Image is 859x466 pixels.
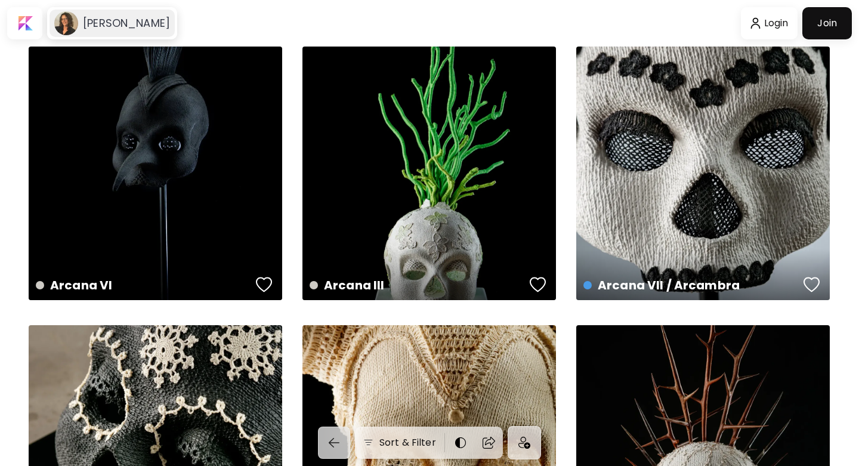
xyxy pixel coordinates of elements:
[801,273,823,297] button: favorites
[583,276,799,294] h4: Arcana VII / Arcambra
[318,427,355,459] a: back
[253,273,276,297] button: favorites
[576,47,830,300] a: Arcana VII / Arcambrafavoriteshttps://cdn.kaleido.art/CDN/Artwork/27047/Primary/medium.webp?updat...
[318,427,350,459] button: back
[36,276,252,294] h4: Arcana VI
[83,16,170,30] h6: [PERSON_NAME]
[302,47,556,300] a: Arcana IIIfavoriteshttps://cdn.kaleido.art/CDN/Artwork/171473/Primary/medium.webp?updated=760818
[327,436,341,450] img: back
[379,436,436,450] h6: Sort & Filter
[527,273,549,297] button: favorites
[310,276,526,294] h4: Arcana III
[29,47,282,300] a: Arcana VIfavoriteshttps://cdn.kaleido.art/CDN/Artwork/171475/Primary/medium.webp?updated=760829
[802,7,852,39] a: Join
[518,437,530,449] img: icon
